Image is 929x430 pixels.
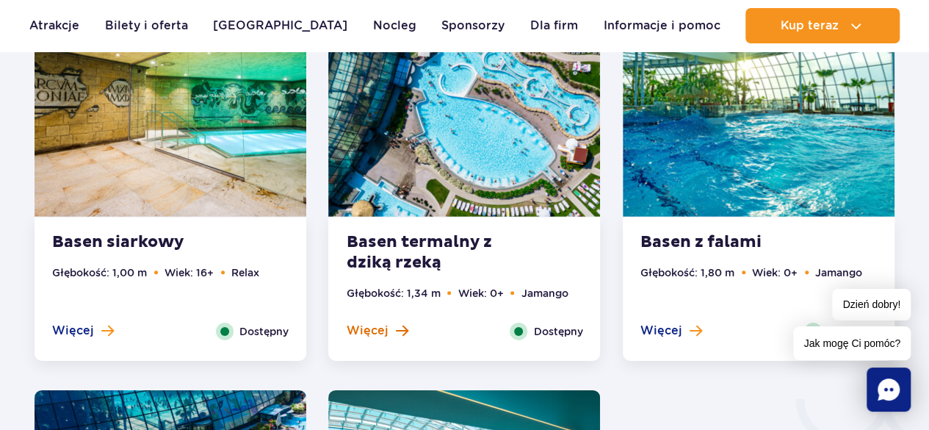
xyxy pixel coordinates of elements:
[441,8,505,43] a: Sponsorzy
[640,323,702,339] button: Więcej
[52,265,147,281] li: Głębokość: 1,00 m
[213,8,347,43] a: [GEOGRAPHIC_DATA]
[346,323,388,339] span: Więcej
[530,8,578,43] a: Dla firm
[832,289,911,320] span: Dzień dobry!
[346,285,440,301] li: Głębokość: 1,34 m
[533,323,582,340] span: Dostępny
[521,285,568,301] li: Jamango
[52,323,94,339] span: Więcej
[867,368,911,412] div: Chat
[165,265,214,281] li: Wiek: 16+
[231,265,259,281] li: Relax
[346,232,524,273] strong: Basen termalny z dziką rzeką
[752,265,798,281] li: Wiek: 0+
[458,285,503,301] li: Wiek: 0+
[52,232,230,253] strong: Basen siarkowy
[640,323,682,339] span: Więcej
[52,323,114,339] button: Więcej
[793,326,911,360] span: Jak mogę Ci pomóc?
[373,8,416,43] a: Nocleg
[603,8,720,43] a: Informacje i pomoc
[105,8,188,43] a: Bilety i oferta
[346,323,408,339] button: Więcej
[780,19,838,32] span: Kup teraz
[29,8,79,43] a: Atrakcje
[640,232,818,253] strong: Basen z falami
[239,323,289,340] span: Dostępny
[745,8,900,43] button: Kup teraz
[640,265,734,281] li: Głębokość: 1,80 m
[815,265,862,281] li: Jamango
